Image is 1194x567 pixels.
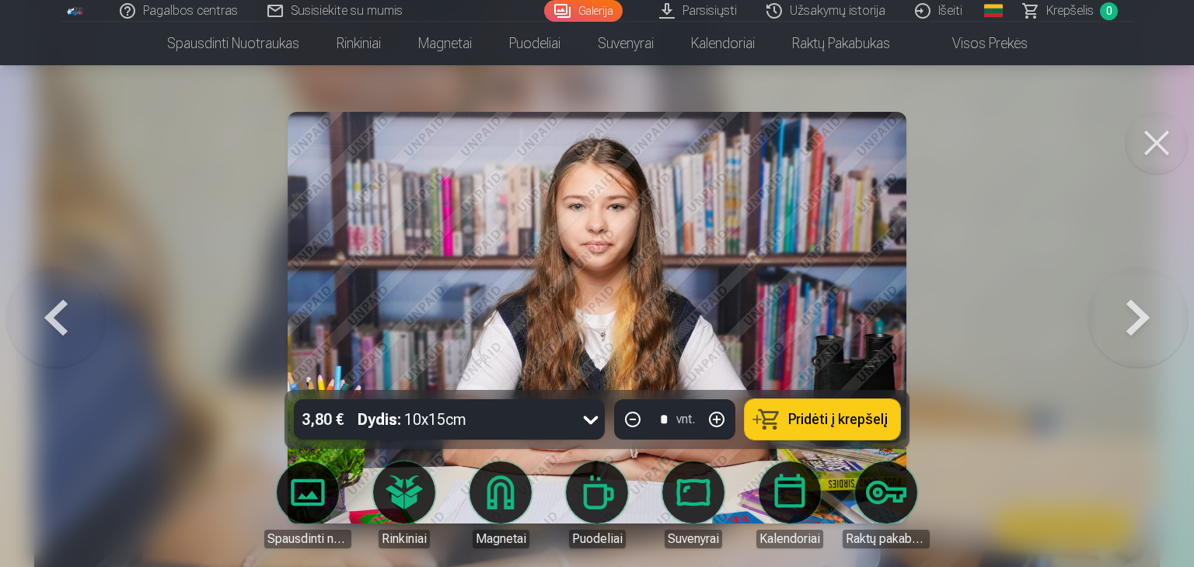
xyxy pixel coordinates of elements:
div: Rinkiniai [379,530,430,548]
div: Raktų pakabukas [843,530,930,548]
button: Pridėti į krepšelį [745,399,900,440]
a: Spausdinti nuotraukas [264,461,351,548]
span: 0 [1100,2,1118,20]
a: Rinkiniai [361,461,448,548]
a: Suvenyrai [650,461,737,548]
a: Magnetai [400,22,491,65]
div: 10x15cm [358,399,466,440]
a: Puodeliai [553,461,641,548]
a: Puodeliai [491,22,579,65]
span: Pridėti į krepšelį [788,412,888,426]
div: Spausdinti nuotraukas [264,530,351,548]
strong: Dydis : [358,409,401,430]
div: Suvenyrai [665,530,722,548]
a: Rinkiniai [318,22,400,65]
a: Suvenyrai [579,22,672,65]
a: Kalendoriai [672,22,773,65]
span: Krepšelis [1046,2,1094,20]
a: Kalendoriai [746,461,833,548]
div: vnt. [676,410,695,429]
a: Spausdinti nuotraukas [148,22,318,65]
div: Puodeliai [569,530,626,548]
a: Magnetai [457,461,544,548]
a: Visos prekės [909,22,1046,65]
div: Magnetai [473,530,529,548]
a: Raktų pakabukas [773,22,909,65]
div: Kalendoriai [756,530,823,548]
img: /fa2 [67,6,84,16]
a: Raktų pakabukas [843,461,930,548]
div: 3,80 € [294,399,351,440]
